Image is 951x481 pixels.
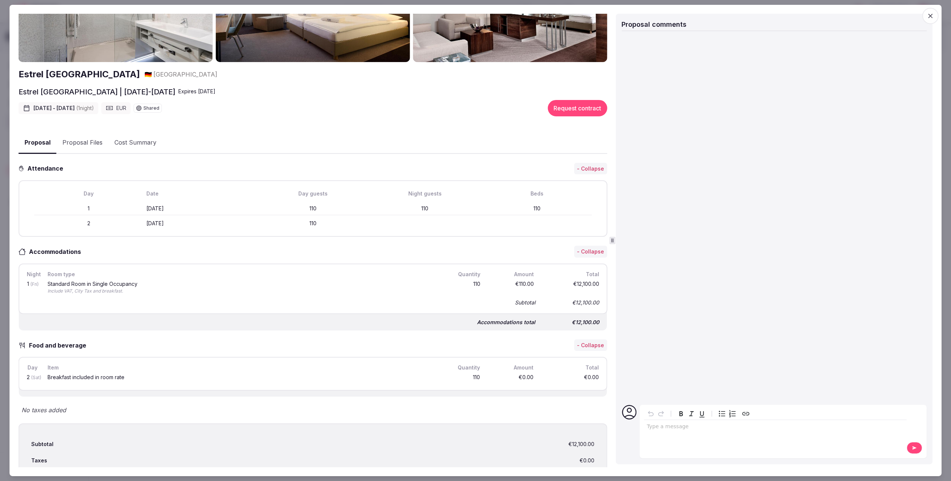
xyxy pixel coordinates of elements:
div: €0.00 [487,373,535,382]
div: Subtotal [515,299,535,306]
div: €110.00 [487,280,535,296]
button: Create link [740,409,751,419]
button: Underline [697,409,707,419]
div: Breakfast included in room rate [48,375,439,380]
div: Date [146,190,255,197]
button: - Collapse [574,163,607,175]
button: Proposal Files [56,132,108,154]
div: Night guests [370,190,480,197]
h3: Attendance [25,164,69,173]
button: Italic [686,409,697,419]
button: - Collapse [574,339,607,351]
button: Bold [676,409,686,419]
div: No taxes added [19,406,607,414]
button: Request contract [548,100,607,116]
div: Beds [482,190,591,197]
h3: Food and beverage [26,341,94,350]
button: Proposal [19,132,56,154]
span: Shared [143,106,159,110]
div: 110 [258,205,367,212]
button: Numbered list [727,409,737,419]
span: (Fri) [30,281,38,287]
div: EUR [101,102,131,114]
div: Night [25,270,40,278]
div: Include VAT, City Tax and breakfast. [48,288,439,294]
div: Subtotal [31,440,53,448]
div: 110 [258,220,367,227]
span: [DATE] - [DATE] [33,104,94,112]
div: [DATE] [146,220,255,227]
div: €0.00 [580,457,594,464]
button: Cost Summary [108,132,162,154]
div: 110 [446,280,481,296]
div: 2 [25,373,40,382]
div: €0.00 [541,373,600,382]
div: toggle group [717,409,737,419]
span: (Sat) [31,375,41,380]
div: 110 [446,373,481,382]
div: editable markdown [644,420,906,435]
div: 110 [370,205,480,212]
span: 🇩🇪 [145,71,152,78]
div: Total [541,364,600,372]
div: 1 [25,280,40,296]
div: Quantity [446,364,481,372]
div: Room type [46,270,440,278]
div: Day guests [258,190,367,197]
span: [GEOGRAPHIC_DATA] [153,70,217,78]
div: Quantity [446,270,481,278]
div: Expire s [DATE] [178,88,215,95]
div: 110 [482,205,591,212]
div: €12,100.00 [541,280,600,296]
span: Proposal comments [621,20,687,28]
div: Amount [487,270,535,278]
div: Total [541,270,600,278]
a: Estrel [GEOGRAPHIC_DATA] [19,68,140,81]
div: Day [34,190,143,197]
h2: Estrel [GEOGRAPHIC_DATA] | [DATE]-[DATE] [19,87,175,97]
div: €12,100.00 [541,297,600,308]
div: [DATE] [146,205,255,212]
button: 🇩🇪 [145,70,152,78]
div: 1 [34,205,143,212]
div: Item [46,364,440,372]
span: ( 1 night ) [76,105,94,111]
div: Day [25,364,40,372]
div: 2 [34,220,143,227]
div: Standard Room in Single Occupancy [48,281,439,287]
button: - Collapse [574,246,607,258]
div: Taxes [31,457,47,464]
div: Amount [487,364,535,372]
h3: Accommodations [26,247,88,256]
div: €12,100.00 [568,440,594,448]
button: Bulleted list [717,409,727,419]
div: €12,100.00 [541,317,601,327]
div: Accommodations total [477,319,535,326]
